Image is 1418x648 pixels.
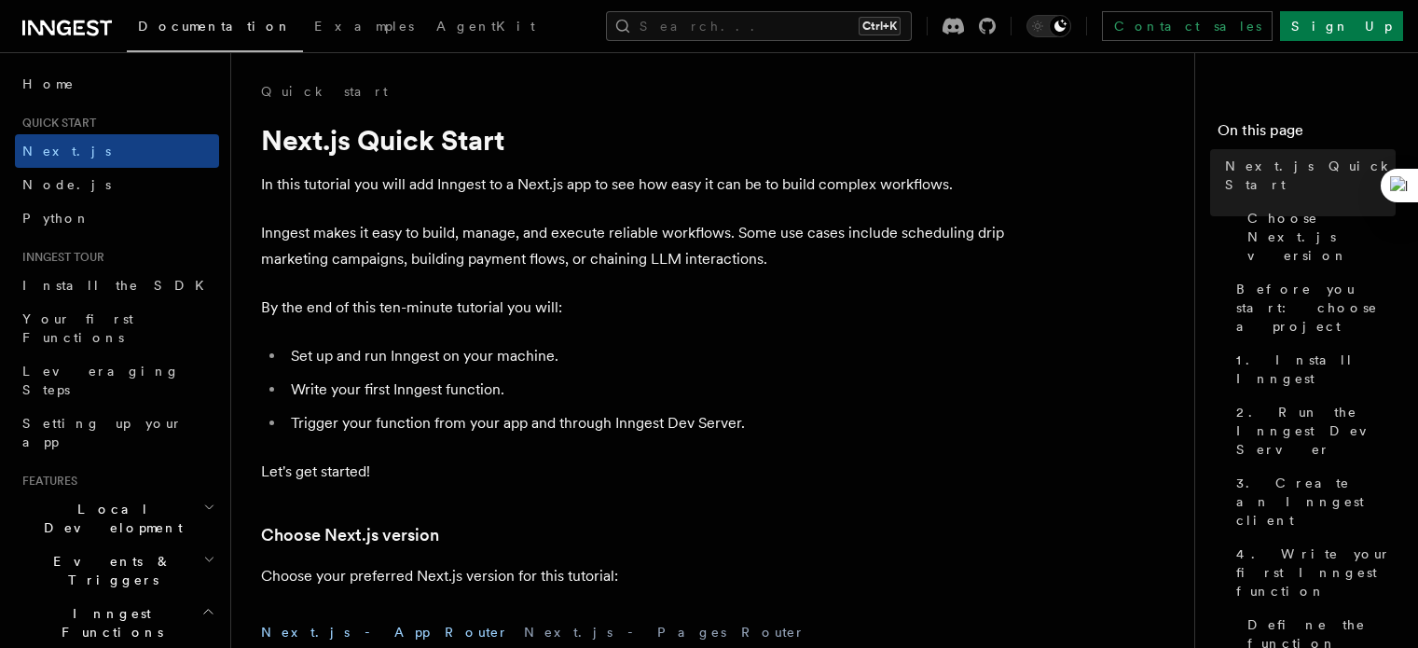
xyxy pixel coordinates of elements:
[285,410,1007,436] li: Trigger your function from your app and through Inngest Dev Server.
[138,19,292,34] span: Documentation
[303,6,425,50] a: Examples
[261,563,1007,589] p: Choose your preferred Next.js version for this tutorial:
[859,17,901,35] kbd: Ctrl+K
[22,416,183,449] span: Setting up your app
[127,6,303,52] a: Documentation
[15,604,201,641] span: Inngest Functions
[1240,201,1396,272] a: Choose Next.js version
[606,11,912,41] button: Search...Ctrl+K
[425,6,546,50] a: AgentKit
[1236,280,1396,336] span: Before you start: choose a project
[15,302,219,354] a: Your first Functions
[261,82,388,101] a: Quick start
[1229,466,1396,537] a: 3. Create an Inngest client
[261,522,439,548] a: Choose Next.js version
[1229,343,1396,395] a: 1. Install Inngest
[285,343,1007,369] li: Set up and run Inngest on your machine.
[15,552,203,589] span: Events & Triggers
[15,67,219,101] a: Home
[1229,395,1396,466] a: 2. Run the Inngest Dev Server
[261,295,1007,321] p: By the end of this ten-minute tutorial you will:
[22,144,111,159] span: Next.js
[15,500,203,537] span: Local Development
[15,201,219,235] a: Python
[22,177,111,192] span: Node.js
[15,354,219,407] a: Leveraging Steps
[22,278,215,293] span: Install the SDK
[15,545,219,597] button: Events & Triggers
[1236,545,1396,600] span: 4. Write your first Inngest function
[15,492,219,545] button: Local Development
[261,459,1007,485] p: Let's get started!
[15,474,77,489] span: Features
[1236,474,1396,530] span: 3. Create an Inngest client
[1229,537,1396,608] a: 4. Write your first Inngest function
[1218,149,1396,201] a: Next.js Quick Start
[22,311,133,345] span: Your first Functions
[15,168,219,201] a: Node.js
[261,220,1007,272] p: Inngest makes it easy to build, manage, and execute reliable workflows. Some use cases include sc...
[436,19,535,34] span: AgentKit
[22,211,90,226] span: Python
[15,250,104,265] span: Inngest tour
[15,407,219,459] a: Setting up your app
[1280,11,1403,41] a: Sign Up
[1102,11,1273,41] a: Contact sales
[261,123,1007,157] h1: Next.js Quick Start
[1236,351,1396,388] span: 1. Install Inngest
[1225,157,1396,194] span: Next.js Quick Start
[285,377,1007,403] li: Write your first Inngest function.
[1236,403,1396,459] span: 2. Run the Inngest Dev Server
[15,269,219,302] a: Install the SDK
[1229,272,1396,343] a: Before you start: choose a project
[1247,209,1396,265] span: Choose Next.js version
[22,364,180,397] span: Leveraging Steps
[1026,15,1071,37] button: Toggle dark mode
[22,75,75,93] span: Home
[314,19,414,34] span: Examples
[15,116,96,131] span: Quick start
[1218,119,1396,149] h4: On this page
[261,172,1007,198] p: In this tutorial you will add Inngest to a Next.js app to see how easy it can be to build complex...
[15,134,219,168] a: Next.js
